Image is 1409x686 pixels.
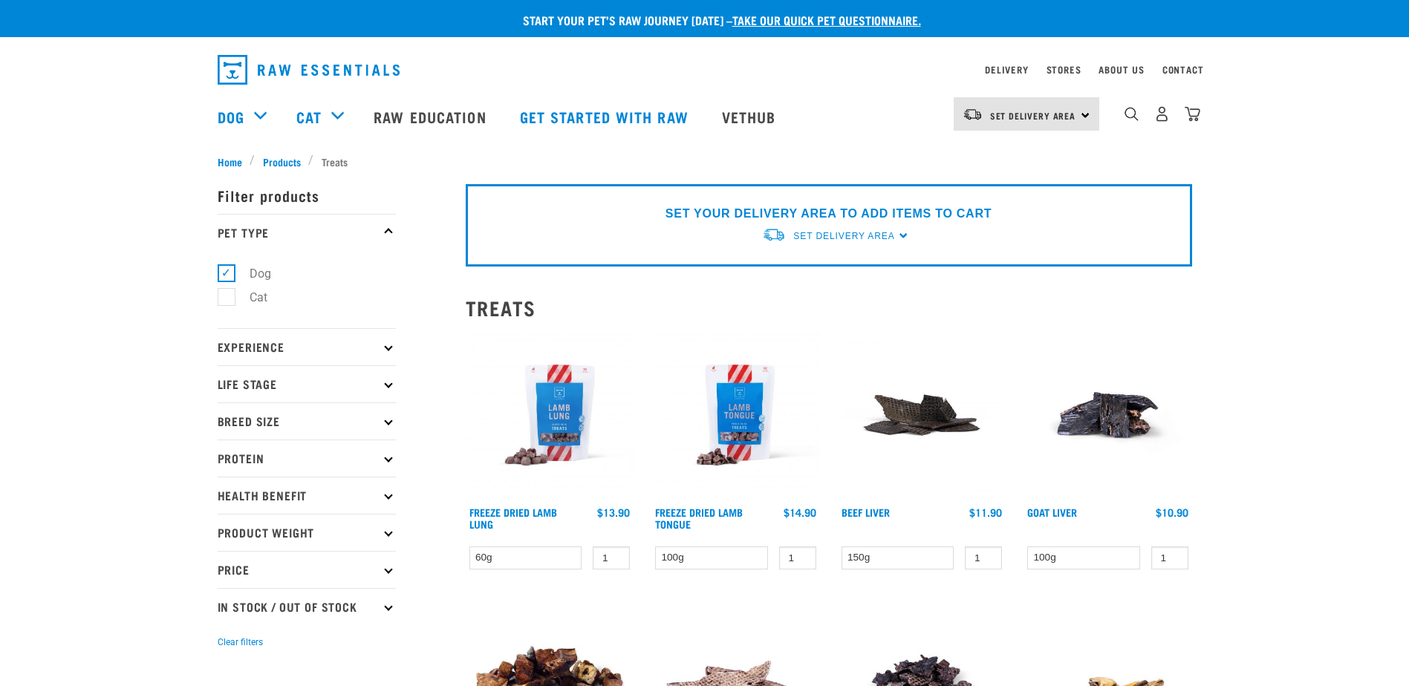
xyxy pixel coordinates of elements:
a: Contact [1162,67,1204,72]
p: Protein [218,440,396,477]
span: Set Delivery Area [990,113,1076,118]
p: Product Weight [218,514,396,551]
a: About Us [1099,67,1144,72]
span: Home [218,154,242,169]
a: Dog [218,105,244,128]
a: Raw Education [359,87,504,146]
p: Filter products [218,177,396,214]
p: Breed Size [218,402,396,440]
p: SET YOUR DELIVERY AREA TO ADD ITEMS TO CART [666,205,992,223]
img: RE Product Shoot 2023 Nov8575 [651,331,820,500]
img: home-icon@2x.png [1185,106,1200,122]
input: 1 [965,546,1002,569]
p: Pet Type [218,214,396,251]
a: Stores [1047,67,1081,72]
div: $11.90 [969,506,1002,518]
img: van-moving.png [963,108,983,121]
a: Beef Liver [842,509,890,514]
p: Price [218,551,396,588]
a: Delivery [985,67,1028,72]
img: user.png [1154,106,1170,122]
a: Cat [296,105,322,128]
input: 1 [593,546,630,569]
nav: dropdown navigation [206,49,1204,91]
a: take our quick pet questionnaire. [732,16,921,23]
a: Home [218,154,250,169]
div: $14.90 [784,506,816,518]
label: Cat [226,288,273,307]
button: Clear filters [218,636,263,649]
p: Life Stage [218,365,396,402]
label: Dog [226,264,277,283]
a: Freeze Dried Lamb Lung [469,509,557,526]
a: Vethub [707,87,795,146]
img: Raw Essentials Logo [218,55,400,85]
input: 1 [1151,546,1188,569]
nav: breadcrumbs [218,154,1192,169]
a: Goat Liver [1027,509,1077,514]
input: 1 [779,546,816,569]
p: Experience [218,328,396,365]
img: RE Product Shoot 2023 Nov8571 [466,331,634,500]
img: home-icon-1@2x.png [1125,107,1139,121]
p: In Stock / Out Of Stock [218,588,396,625]
p: Health Benefit [218,477,396,514]
h2: Treats [466,296,1192,319]
a: Products [255,154,308,169]
img: Goat Liver [1024,331,1192,500]
div: $13.90 [597,506,630,518]
a: Freeze Dried Lamb Tongue [655,509,743,526]
a: Get started with Raw [505,87,707,146]
img: van-moving.png [762,227,786,243]
span: Products [263,154,301,169]
span: Set Delivery Area [793,231,894,241]
img: Beef Liver [838,331,1006,500]
div: $10.90 [1156,506,1188,518]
